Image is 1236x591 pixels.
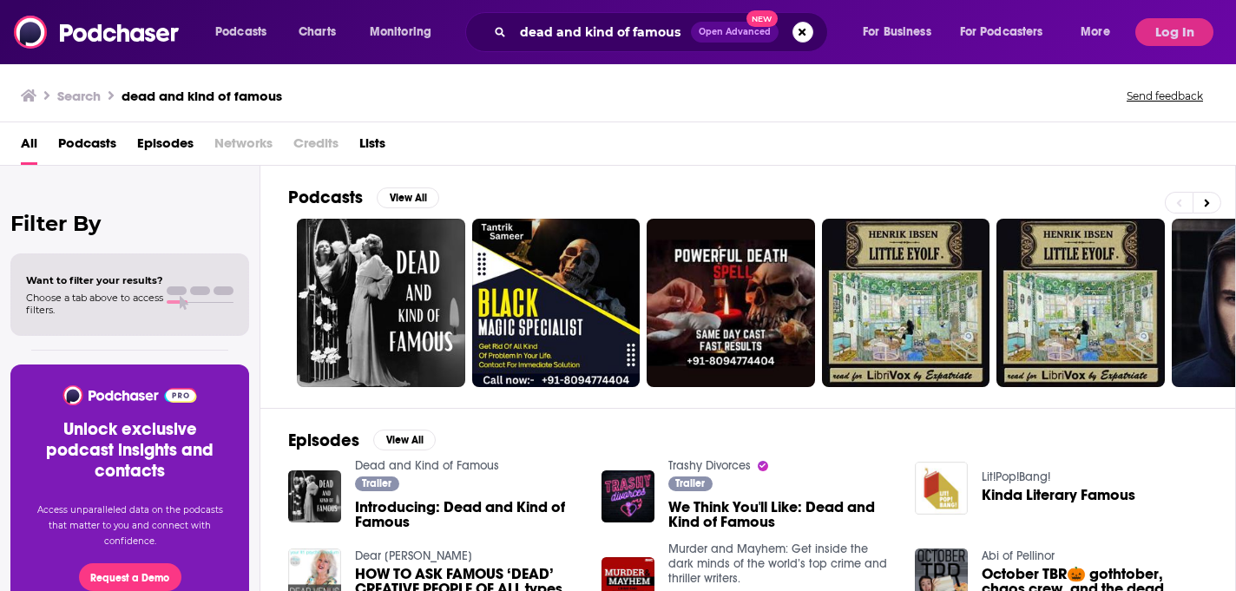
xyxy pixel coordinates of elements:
a: Podcasts [58,129,116,165]
span: Podcasts [215,20,266,44]
button: open menu [203,18,289,46]
span: More [1081,20,1110,44]
h3: Search [57,88,101,104]
button: Request a Demo [79,563,181,591]
p: Access unparalleled data on the podcasts that matter to you and connect with confidence. [31,502,228,549]
span: Monitoring [370,20,431,44]
span: New [746,10,778,27]
div: Search podcasts, credits, & more... [482,12,845,52]
h3: Unlock exclusive podcast insights and contacts [31,419,228,482]
span: For Podcasters [960,20,1043,44]
a: Lists [359,129,385,165]
a: Trashy Divorces [668,458,751,473]
button: open menu [949,18,1068,46]
img: Podchaser - Follow, Share and Rate Podcasts [62,385,198,405]
span: For Business [863,20,931,44]
button: open menu [358,18,454,46]
a: Charts [287,18,346,46]
input: Search podcasts, credits, & more... [513,18,691,46]
a: Dear Venus [355,548,472,563]
span: Trailer [675,478,705,489]
span: Want to filter your results? [26,274,163,286]
span: Trailer [362,478,391,489]
a: Introducing: Dead and Kind of Famous [355,500,581,529]
span: Choose a tab above to access filters. [26,292,163,316]
a: Dead and Kind of Famous [355,458,499,473]
span: Credits [293,129,339,165]
span: Networks [214,129,273,165]
button: Send feedback [1121,89,1208,103]
a: Lit!Pop!Bang! [982,470,1050,484]
button: open menu [1068,18,1132,46]
button: View All [377,187,439,208]
a: All [21,129,37,165]
img: Kinda Literary Famous [915,462,968,515]
a: PodcastsView All [288,187,439,208]
h2: Episodes [288,430,359,451]
img: We Think You'll Like: Dead and Kind of Famous [602,470,654,523]
a: Kinda Literary Famous [982,488,1135,502]
img: Introducing: Dead and Kind of Famous [288,470,341,523]
button: open menu [851,18,953,46]
a: We Think You'll Like: Dead and Kind of Famous [668,500,894,529]
button: View All [373,430,436,450]
h2: Filter By [10,211,249,236]
button: Log In [1135,18,1213,46]
h2: Podcasts [288,187,363,208]
a: Episodes [137,129,194,165]
span: Charts [299,20,336,44]
a: Abi of Pellinor [982,548,1055,563]
img: Podchaser - Follow, Share and Rate Podcasts [14,16,181,49]
span: Open Advanced [699,28,771,36]
button: Open AdvancedNew [691,22,779,43]
a: EpisodesView All [288,430,436,451]
a: Murder and Mayhem: Get inside the dark minds of the world’s top crime and thriller writers. [668,542,887,586]
h3: dead and kind of famous [122,88,282,104]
